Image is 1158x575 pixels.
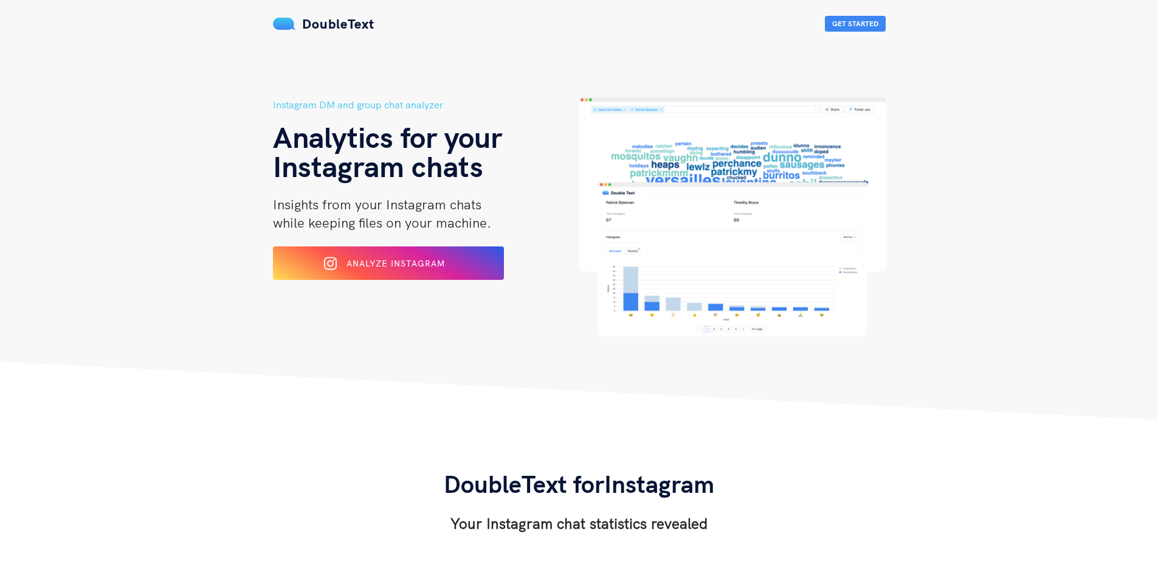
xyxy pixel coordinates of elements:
[302,15,374,32] span: DoubleText
[273,148,483,184] span: Instagram chats
[273,97,579,113] h5: Instagram DM and group chat analyzer
[273,246,504,280] button: Analyze Instagram
[444,514,714,533] h3: Your Instagram chat statistics revealed
[825,16,886,32] button: Get Started
[444,469,714,499] span: DoubleText for Instagram
[273,214,491,231] span: while keeping files on your machine.
[346,258,445,269] span: Analyze Instagram
[273,18,296,30] img: mS3x8y1f88AAAAABJRU5ErkJggg==
[579,97,886,336] img: hero
[273,15,374,32] a: DoubleText
[273,262,504,273] a: Analyze Instagram
[273,119,502,155] span: Analytics for your
[273,196,481,213] span: Insights from your Instagram chats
